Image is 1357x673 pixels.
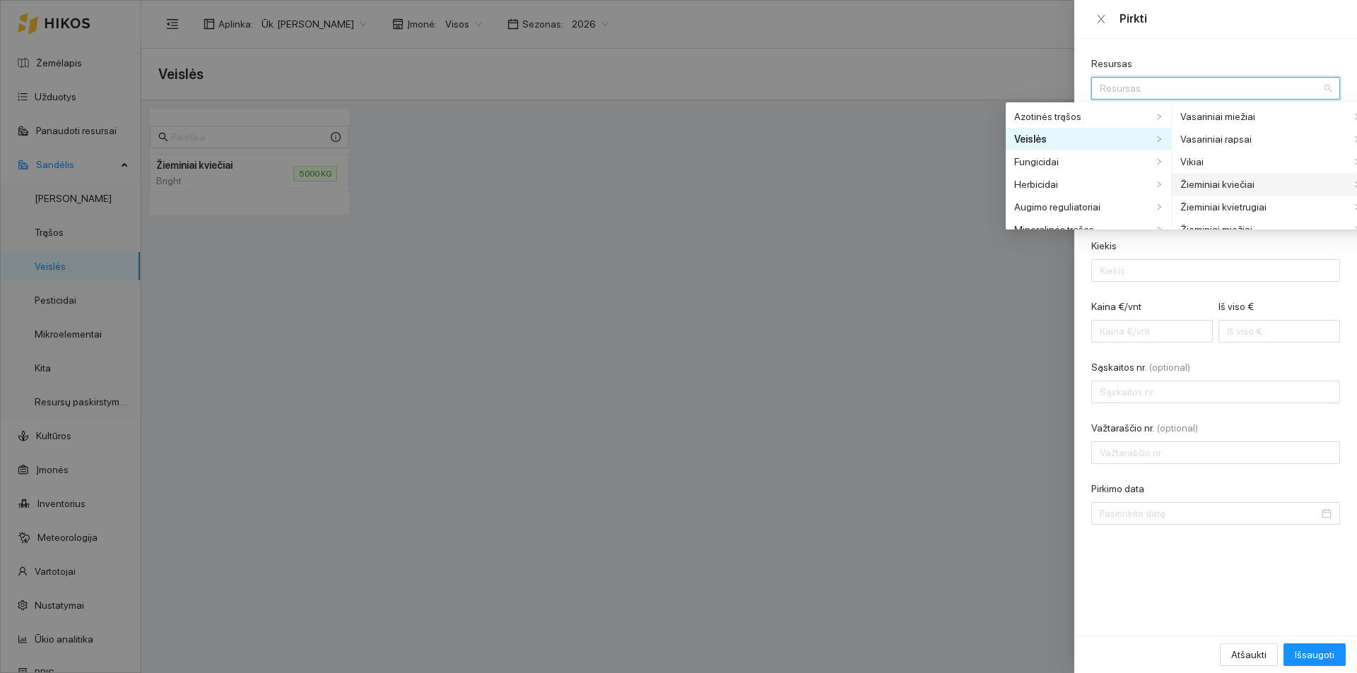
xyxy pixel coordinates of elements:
div: Žieminiai miežiai [1180,222,1351,237]
input: Iš viso € [1218,320,1340,343]
div: Žieminiai kvietrugiai [1180,199,1351,215]
li: Fungicidai [1006,150,1171,173]
label: Kiekis [1091,239,1117,254]
input: Kaina €/vnt [1091,320,1213,343]
span: right [1156,181,1163,188]
div: Veislės [1014,131,1153,147]
div: Fungicidai [1014,154,1153,169]
span: right [1156,158,1163,165]
span: (optional) [1149,360,1190,375]
div: Herbicidai [1014,177,1153,192]
span: right [1156,226,1163,233]
input: Važtaraščio nr. [1091,441,1340,464]
li: Veislės [1006,128,1171,150]
input: Pirkimo data [1100,506,1319,521]
li: Azotinės trąšos [1006,105,1171,128]
li: Mineralinės trąšos [1006,218,1171,241]
label: Sąskaitos nr. [1091,360,1190,375]
span: right [1156,113,1163,120]
label: Kaina €/vnt [1091,299,1141,314]
div: Azotinės trąšos [1014,109,1153,124]
span: right [1156,203,1163,210]
label: Pirkimo data [1091,482,1144,496]
span: (optional) [1157,421,1198,436]
li: Augimo reguliatoriai [1006,196,1171,218]
input: Sąskaitos nr. [1091,381,1340,403]
li: Herbicidai [1006,173,1171,196]
label: Resursas [1091,56,1132,71]
button: Close [1091,13,1111,26]
div: Vasariniai miežiai [1180,109,1351,124]
div: Augimo reguliatoriai [1014,199,1153,215]
input: Kiekis [1091,259,1340,282]
div: Žieminiai kviečiai [1180,177,1351,192]
input: Resursas [1100,78,1322,99]
span: close [1095,13,1107,25]
button: Išsaugoti [1283,643,1346,666]
label: Iš viso € [1218,299,1254,314]
button: Atšaukti [1220,643,1278,666]
span: right [1156,136,1163,143]
div: Vikiai [1180,154,1351,169]
span: Išsaugoti [1295,647,1334,662]
label: Važtaraščio nr. [1091,421,1198,436]
div: Mineralinės trąšos [1014,222,1153,237]
div: Vasariniai rapsai [1180,131,1351,147]
div: Pirkti [1120,11,1340,27]
span: Atšaukti [1231,647,1267,662]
